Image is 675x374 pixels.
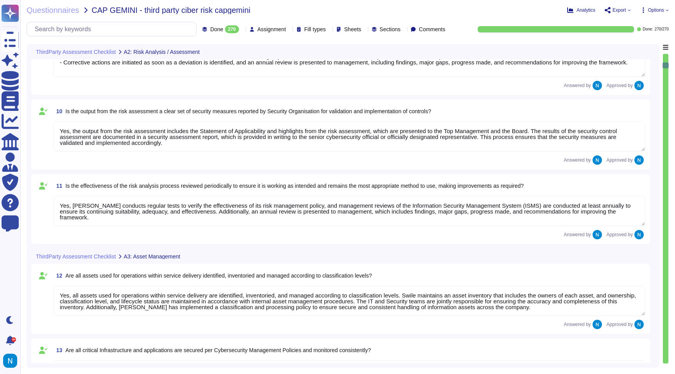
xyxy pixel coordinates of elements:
[304,27,326,32] span: Fill types
[593,155,602,165] img: user
[53,286,645,316] textarea: Yes, all assets used for operations within service delivery are identified, inventoried, and mana...
[607,322,633,327] span: Approved by
[607,158,633,162] span: Approved by
[36,254,116,259] span: ThirdParty Assessment Checklist
[593,81,602,90] img: user
[607,232,633,237] span: Approved by
[66,347,371,353] span: Are all critical Infrastructure and applications are secured per Cybersecurity Management Policie...
[593,230,602,239] img: user
[53,347,62,353] span: 13
[643,27,653,31] span: Done:
[66,183,524,189] span: Is the effectiveness of the risk analysis process reviewed periodically to ensure it is working a...
[380,27,401,32] span: Sections
[66,272,372,279] span: Are all assets used for operations within service delivery identified, inventoried and managed ac...
[53,196,645,226] textarea: Yes, [PERSON_NAME] conducts regular tests to verify the effectiveness of its risk management poli...
[66,108,431,114] span: Is the output from the risk assessment a clear set of security measures reported by Security Orga...
[257,27,286,32] span: Assignment
[124,49,200,55] span: A2: Risk Analysis / Assessment
[612,8,626,12] span: Export
[634,230,644,239] img: user
[92,6,250,14] span: CAP GEMINI - third party ciber risk capgemini
[36,49,116,55] span: ThirdParty Assessment Checklist
[3,354,17,368] img: user
[577,8,595,12] span: Analytics
[53,109,62,114] span: 10
[53,121,645,151] textarea: Yes, the output from the risk assessment includes the Statement of Applicability and highlights f...
[225,25,239,33] div: 270
[634,81,644,90] img: user
[2,352,23,369] button: user
[31,22,196,36] input: Search by keywords
[53,273,62,278] span: 12
[564,158,591,162] span: Answered by
[11,337,16,342] div: 9+
[344,27,361,32] span: Sheets
[53,183,62,189] span: 11
[564,83,591,88] span: Answered by
[593,320,602,329] img: user
[648,8,664,12] span: Options
[634,155,644,165] img: user
[564,232,591,237] span: Answered by
[634,320,644,329] img: user
[655,27,669,31] span: 270 / 270
[607,83,633,88] span: Approved by
[27,6,79,14] span: Questionnaires
[564,322,591,327] span: Answered by
[210,27,223,32] span: Done
[124,254,180,259] span: A3: Asset Management
[567,7,595,13] button: Analytics
[419,27,445,32] span: Comments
